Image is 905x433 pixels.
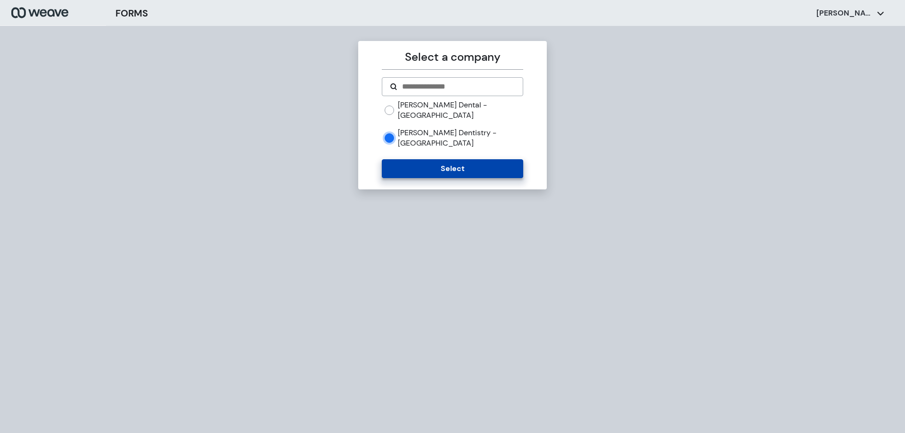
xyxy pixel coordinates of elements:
[115,6,148,20] h3: FORMS
[816,8,873,18] p: [PERSON_NAME]
[398,128,523,148] label: [PERSON_NAME] Dentistry - [GEOGRAPHIC_DATA]
[398,100,523,120] label: [PERSON_NAME] Dental - [GEOGRAPHIC_DATA]
[401,81,515,92] input: Search
[382,159,523,178] button: Select
[382,49,523,65] p: Select a company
